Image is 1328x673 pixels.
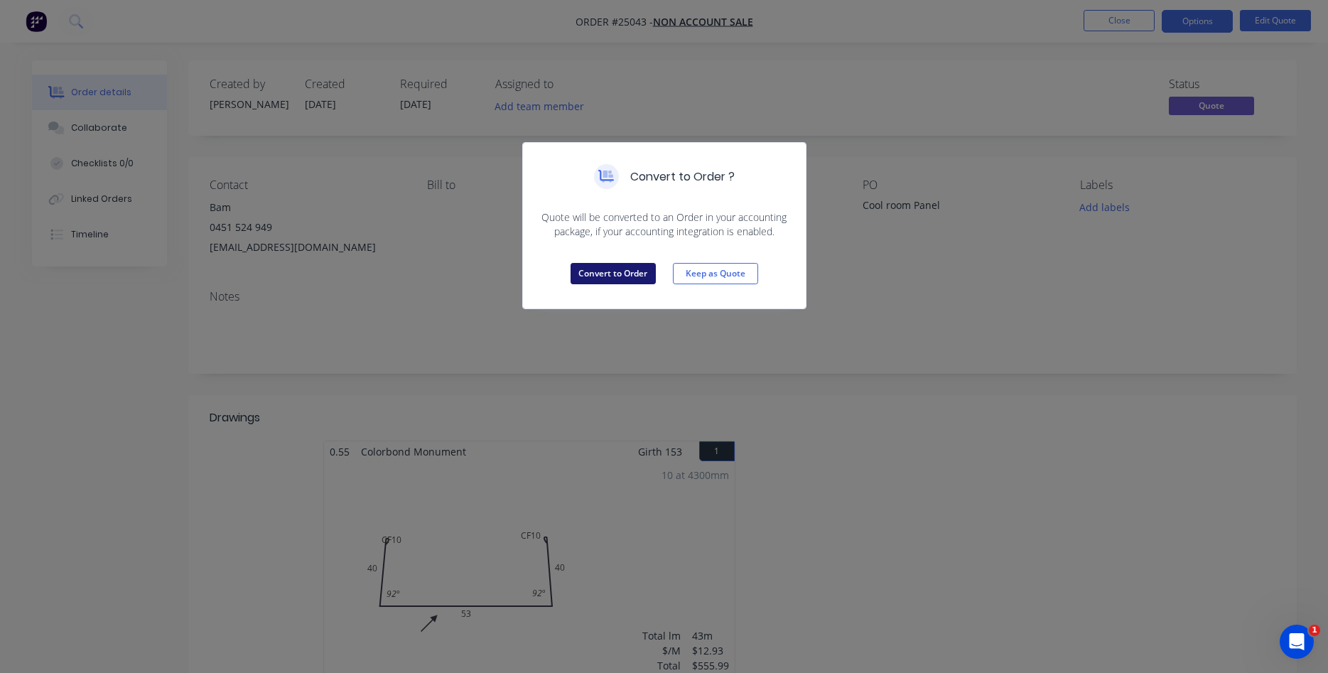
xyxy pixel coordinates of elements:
[1280,625,1314,659] iframe: Intercom live chat
[540,210,789,239] span: Quote will be converted to an Order in your accounting package, if your accounting integration is...
[630,168,735,185] h5: Convert to Order ?
[571,263,656,284] button: Convert to Order
[1309,625,1320,636] span: 1
[673,263,758,284] button: Keep as Quote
